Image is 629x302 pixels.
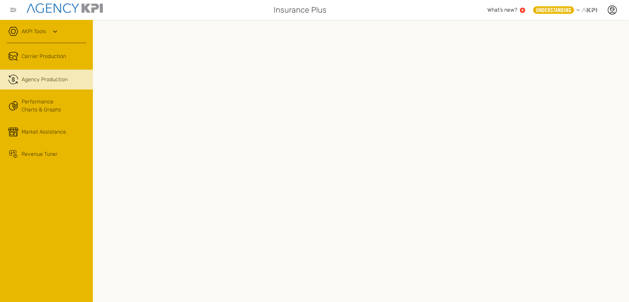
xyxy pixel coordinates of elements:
[22,28,46,35] a: AKPI Tools
[22,76,68,84] span: Agency Production
[487,7,517,13] span: What’s new?
[22,150,58,158] span: Revenue Tuner
[522,8,524,12] text: 5
[27,3,103,13] img: agencykpi-logo-550x69-2d9e3fa8.png
[520,8,525,13] a: 5
[22,128,66,136] span: Market Assistance
[274,4,326,16] span: Insurance Plus
[22,52,66,60] span: Carrier Production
